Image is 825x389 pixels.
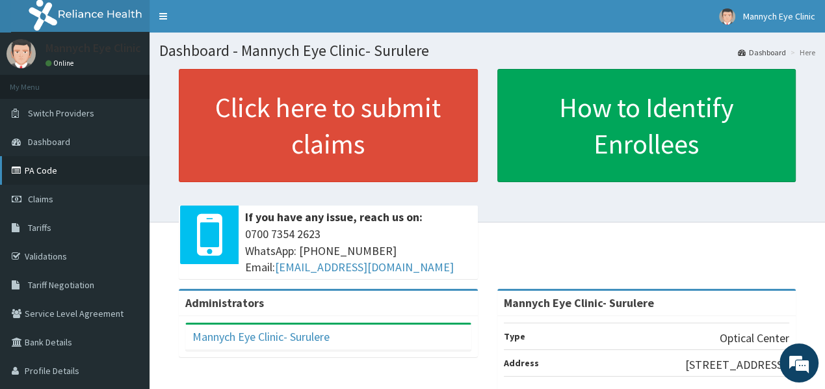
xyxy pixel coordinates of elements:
[738,47,786,58] a: Dashboard
[159,42,815,59] h1: Dashboard - Mannych Eye Clinic- Surulere
[28,107,94,119] span: Switch Providers
[245,209,423,224] b: If you have any issue, reach us on:
[504,357,539,369] b: Address
[743,10,815,22] span: Mannych Eye Clinic
[46,59,77,68] a: Online
[245,226,471,276] span: 0700 7354 2623 WhatsApp: [PHONE_NUMBER] Email:
[28,279,94,291] span: Tariff Negotiation
[504,295,654,310] strong: Mannych Eye Clinic- Surulere
[7,39,36,68] img: User Image
[275,260,454,275] a: [EMAIL_ADDRESS][DOMAIN_NAME]
[192,329,330,344] a: Mannych Eye Clinic- Surulere
[28,136,70,148] span: Dashboard
[28,193,53,205] span: Claims
[719,8,735,25] img: User Image
[179,69,478,182] a: Click here to submit claims
[185,295,264,310] b: Administrators
[46,42,141,54] p: Mannych Eye Clinic
[497,69,796,182] a: How to Identify Enrollees
[28,222,51,234] span: Tariffs
[787,47,815,58] li: Here
[720,330,789,347] p: Optical Center
[685,356,789,373] p: [STREET_ADDRESS].
[504,330,525,342] b: Type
